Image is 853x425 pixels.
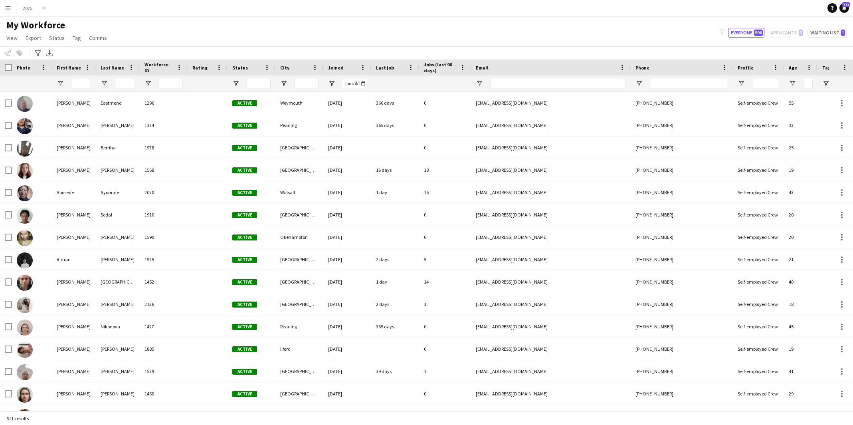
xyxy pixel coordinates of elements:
[16,0,39,16] button: 2025
[733,360,784,382] div: Self-employed Crew
[631,204,733,226] div: [PHONE_NUMBER]
[323,338,371,360] div: [DATE]
[635,65,649,71] span: Phone
[52,137,96,159] div: [PERSON_NAME]
[631,360,733,382] div: [PHONE_NUMBER]
[52,181,96,203] div: Abosede
[96,137,140,159] div: Berriha
[323,271,371,293] div: [DATE]
[323,137,371,159] div: [DATE]
[57,65,81,71] span: First Name
[140,248,188,270] div: 1925
[96,159,140,181] div: [PERSON_NAME]
[371,114,419,136] div: 365 days
[733,204,784,226] div: Self-employed Crew
[419,316,471,338] div: 0
[752,79,779,88] input: Profile Filter Input
[52,204,96,226] div: [PERSON_NAME]
[57,80,64,87] button: Open Filter Menu
[419,383,471,405] div: 0
[69,33,84,43] a: Tag
[96,92,140,114] div: Eastmond
[471,271,631,293] div: [EMAIL_ADDRESS][DOMAIN_NAME]
[275,293,323,315] div: [GEOGRAPHIC_DATA]
[471,293,631,315] div: [EMAIL_ADDRESS][DOMAIN_NAME]
[275,159,323,181] div: [GEOGRAPHIC_DATA]
[17,96,33,112] img: Aaron Eastmond
[6,19,65,31] span: My Workforce
[3,33,21,43] a: View
[101,80,108,87] button: Open Filter Menu
[17,118,33,134] img: Aaron Shaw
[96,181,140,203] div: Ayorinde
[789,65,797,71] span: Age
[631,181,733,203] div: [PHONE_NUMBER]
[247,79,271,88] input: Status Filter Input
[733,383,784,405] div: Self-employed Crew
[52,271,96,293] div: [PERSON_NAME]
[140,338,188,360] div: 1885
[52,159,96,181] div: [PERSON_NAME]
[784,248,817,270] div: 21
[738,80,745,87] button: Open Filter Menu
[192,65,208,71] span: Rating
[822,65,833,71] span: Tags
[232,369,257,375] span: Active
[733,271,784,293] div: Self-employed Crew
[784,338,817,360] div: 19
[323,316,371,338] div: [DATE]
[842,2,850,7] span: 772
[371,159,419,181] div: 16 days
[631,338,733,360] div: [PHONE_NUMBER]
[232,65,248,71] span: Status
[424,62,457,73] span: Jobs (last 90 days)
[728,28,764,38] button: Everyone996
[371,316,419,338] div: 365 days
[71,79,91,88] input: First Name Filter Input
[733,137,784,159] div: Self-employed Crew
[17,185,33,201] img: Abosede Ayorinde
[115,79,135,88] input: Last Name Filter Input
[789,80,796,87] button: Open Filter Menu
[784,159,817,181] div: 19
[471,204,631,226] div: [EMAIL_ADDRESS][DOMAIN_NAME]
[17,230,33,246] img: Agatha Ellery
[371,181,419,203] div: 1 day
[140,383,188,405] div: 1460
[784,271,817,293] div: 40
[232,279,257,285] span: Active
[328,65,344,71] span: Joined
[733,181,784,203] div: Self-employed Crew
[371,360,419,382] div: 39 days
[733,114,784,136] div: Self-employed Crew
[96,383,140,405] div: [PERSON_NAME]
[73,34,81,42] span: Tag
[784,204,817,226] div: 20
[419,114,471,136] div: 0
[490,79,626,88] input: Email Filter Input
[52,293,96,315] div: [PERSON_NAME]
[839,3,849,13] a: 772
[275,114,323,136] div: Reading
[323,204,371,226] div: [DATE]
[232,257,257,263] span: Active
[232,302,257,308] span: Active
[784,92,817,114] div: 55
[49,34,65,42] span: Status
[144,62,173,73] span: Workforce ID
[232,391,257,397] span: Active
[52,114,96,136] div: [PERSON_NAME]
[419,248,471,270] div: 5
[275,226,323,248] div: Okehampton
[17,342,33,358] img: Aleksandra Wcislo
[376,65,394,71] span: Last job
[733,92,784,114] div: Self-employed Crew
[323,248,371,270] div: [DATE]
[738,65,754,71] span: Profile
[52,226,96,248] div: [PERSON_NAME]
[96,271,140,293] div: [GEOGRAPHIC_DATA]
[784,360,817,382] div: 41
[635,80,643,87] button: Open Filter Menu
[280,80,287,87] button: Open Filter Menu
[631,226,733,248] div: [PHONE_NUMBER]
